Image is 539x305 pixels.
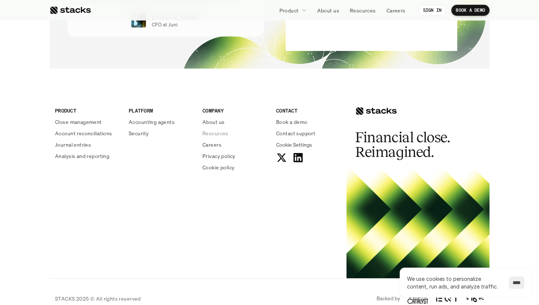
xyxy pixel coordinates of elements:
[382,4,410,17] a: Careers
[276,141,312,148] span: Cookie Settings
[355,130,465,159] h2: Financial close. Reimagined.
[55,118,120,126] a: Close management
[276,129,341,137] a: Contact support
[451,5,489,16] a: BOOK A DEMO
[129,129,194,137] a: Security
[202,152,267,160] a: Privacy policy
[317,7,339,14] p: About us
[129,118,175,126] p: Accounting agents
[202,118,224,126] p: About us
[55,152,120,160] a: Analysis and reporting
[129,129,148,137] p: Security
[55,129,112,137] p: Account reconciliations
[276,107,341,114] p: CONTACT
[279,7,299,14] p: Product
[377,295,400,302] p: Backed by
[407,275,502,290] p: We use cookies to personalize content, run ads, and analyze traffic.
[129,118,194,126] a: Accounting agents
[276,118,308,126] p: Book a demo
[202,163,234,171] p: Cookie policy
[202,118,267,126] a: About us
[419,5,446,16] a: SIGN IN
[55,295,141,302] p: STACKS 2025 © All rights reserved
[386,7,406,14] p: Careers
[276,141,312,148] button: Cookie Trigger
[202,141,267,148] a: Careers
[202,152,235,160] p: Privacy policy
[202,129,267,137] a: Resources
[276,118,341,126] a: Book a demo
[55,141,91,148] p: Journal entries
[345,4,380,17] a: Resources
[456,8,485,13] p: BOOK A DEMO
[350,7,376,14] p: Resources
[202,163,267,171] a: Cookie policy
[423,8,442,13] p: SIGN IN
[55,118,102,126] p: Close management
[202,107,267,114] p: COMPANY
[55,141,120,148] a: Journal entries
[313,4,344,17] a: About us
[152,22,177,28] p: CFO at Juni
[55,152,109,160] p: Analysis and reporting
[55,107,120,114] p: PRODUCT
[55,129,120,137] a: Account reconciliations
[129,107,194,114] p: PLATFORM
[202,129,228,137] p: Resources
[202,141,221,148] p: Careers
[276,129,315,137] p: Contact support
